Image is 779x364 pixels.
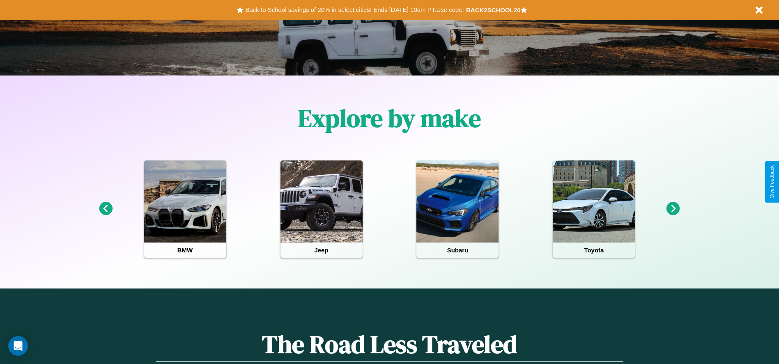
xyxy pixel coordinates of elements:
[466,7,521,14] b: BACK2SCHOOL20
[298,101,481,135] h1: Explore by make
[416,243,499,258] h4: Subaru
[156,327,623,362] h1: The Road Less Traveled
[144,243,226,258] h4: BMW
[553,243,635,258] h4: Toyota
[280,243,363,258] h4: Jeep
[243,4,466,16] button: Back to School savings of 20% in select cities! Ends [DATE] 10am PT.Use code:
[8,336,28,356] div: Open Intercom Messenger
[769,165,775,199] div: Give Feedback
